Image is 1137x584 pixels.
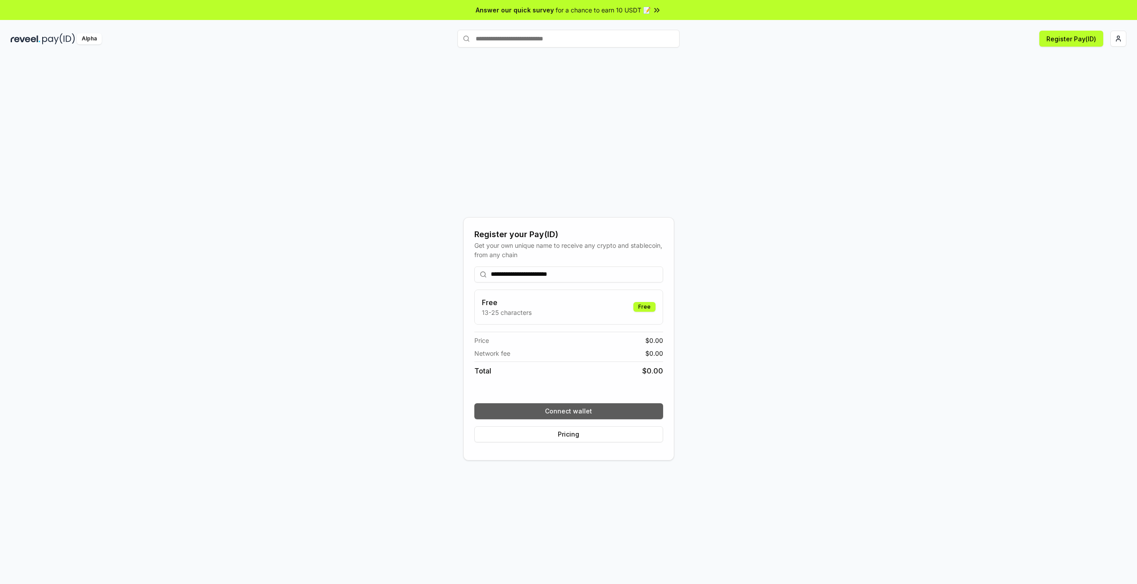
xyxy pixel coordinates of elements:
button: Register Pay(ID) [1039,31,1103,47]
span: Price [474,336,489,345]
span: Answer our quick survey [476,5,554,15]
p: 13-25 characters [482,308,532,317]
button: Connect wallet [474,403,663,419]
button: Pricing [474,426,663,442]
span: Network fee [474,349,510,358]
img: pay_id [42,33,75,44]
img: reveel_dark [11,33,40,44]
span: $ 0.00 [642,365,663,376]
span: $ 0.00 [645,349,663,358]
div: Alpha [77,33,102,44]
h3: Free [482,297,532,308]
div: Free [633,302,656,312]
span: $ 0.00 [645,336,663,345]
div: Get your own unique name to receive any crypto and stablecoin, from any chain [474,241,663,259]
span: for a chance to earn 10 USDT 📝 [556,5,651,15]
span: Total [474,365,491,376]
div: Register your Pay(ID) [474,228,663,241]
